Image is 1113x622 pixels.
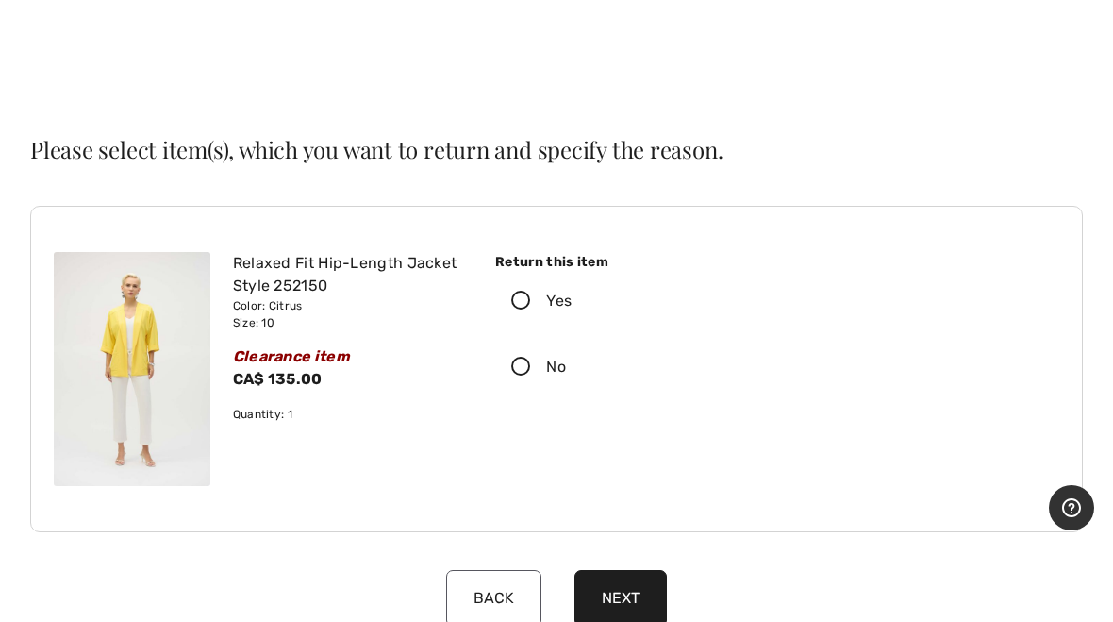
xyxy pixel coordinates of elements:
[233,406,462,423] div: Quantity: 1
[1049,485,1094,532] iframe: Opens a widget where you can find more information
[495,338,755,396] label: No
[495,272,755,330] label: Yes
[495,252,755,272] div: Return this item
[30,138,1083,160] h2: Please select item(s), which you want to return and specify the reason.
[233,345,462,368] div: Clearance item
[54,252,210,486] img: joseph-ribkoff-jackets-blazers-black_252150_1_94c6_search.jpg
[233,368,462,391] div: CA$ 135.00
[233,314,462,331] div: Size: 10
[233,252,462,297] div: Relaxed Fit Hip-Length Jacket Style 252150
[233,297,462,314] div: Color: Citrus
